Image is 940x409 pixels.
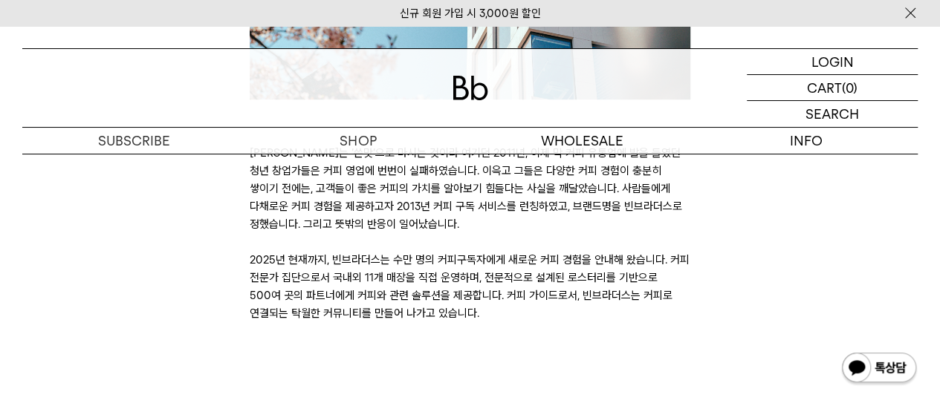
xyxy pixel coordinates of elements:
p: WHOLESALE [470,128,694,154]
p: (0) [842,75,858,100]
p: LOGIN [811,49,854,74]
img: 로고 [453,76,488,100]
img: 카카오톡 채널 1:1 채팅 버튼 [840,351,918,387]
a: LOGIN [747,49,918,75]
p: CART [807,75,842,100]
p: [PERSON_NAME]는 ‘쓴맛’으로 마시는 것이라 여기던 2011년, 이제 막 커피 유통업에 발을 들였던 청년 창업가들은 커피 영업에 번번이 실패하였습니다. 이윽고 그들은... [250,144,690,322]
a: SUBSCRIBE [22,128,246,154]
a: SHOP [246,128,470,154]
p: SEARCH [806,101,859,127]
p: INFO [694,128,918,154]
a: CART (0) [747,75,918,101]
a: 신규 회원 가입 시 3,000원 할인 [400,7,541,20]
